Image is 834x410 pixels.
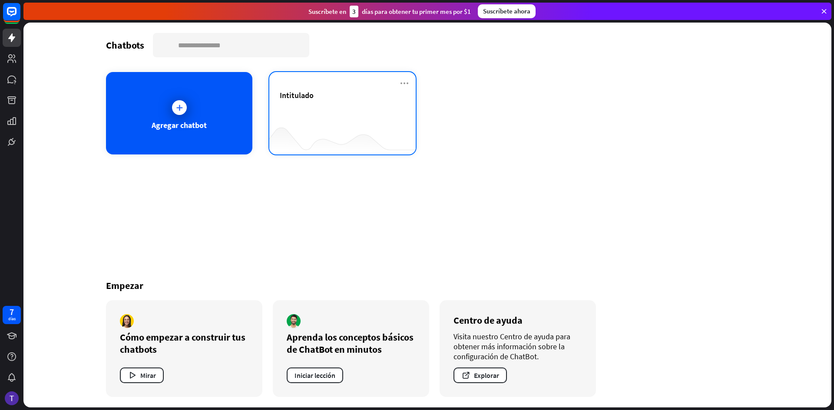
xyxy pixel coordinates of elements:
font: Empezar [106,279,143,292]
font: Mirar [140,371,156,380]
img: autor [287,314,301,328]
font: días para obtener tu primer mes por $1 [362,7,471,16]
font: 3 [352,7,356,16]
font: Centro de ayuda [453,314,523,326]
font: Visita nuestro Centro de ayuda para obtener más información sobre la configuración de ChatBot. [453,331,570,361]
font: Cómo empezar a construir tus chatbots [120,331,245,355]
font: Agregar chatbot [152,120,207,130]
button: Mirar [120,367,164,383]
span: Intitulado [280,90,314,100]
font: Explorar [474,371,499,380]
button: Explorar [453,367,507,383]
button: Abrir el widget de chat LiveChat [7,3,33,30]
font: días [8,316,16,321]
font: Chatbots [106,39,144,51]
img: autor [120,314,134,328]
font: 7 [10,306,14,317]
button: Iniciar lección [287,367,343,383]
font: Iniciar lección [295,371,335,380]
font: Suscríbete en [308,7,346,16]
a: 7 días [3,306,21,324]
font: Suscríbete ahora [483,7,530,15]
font: Aprenda los conceptos básicos de ChatBot en minutos [287,331,414,355]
